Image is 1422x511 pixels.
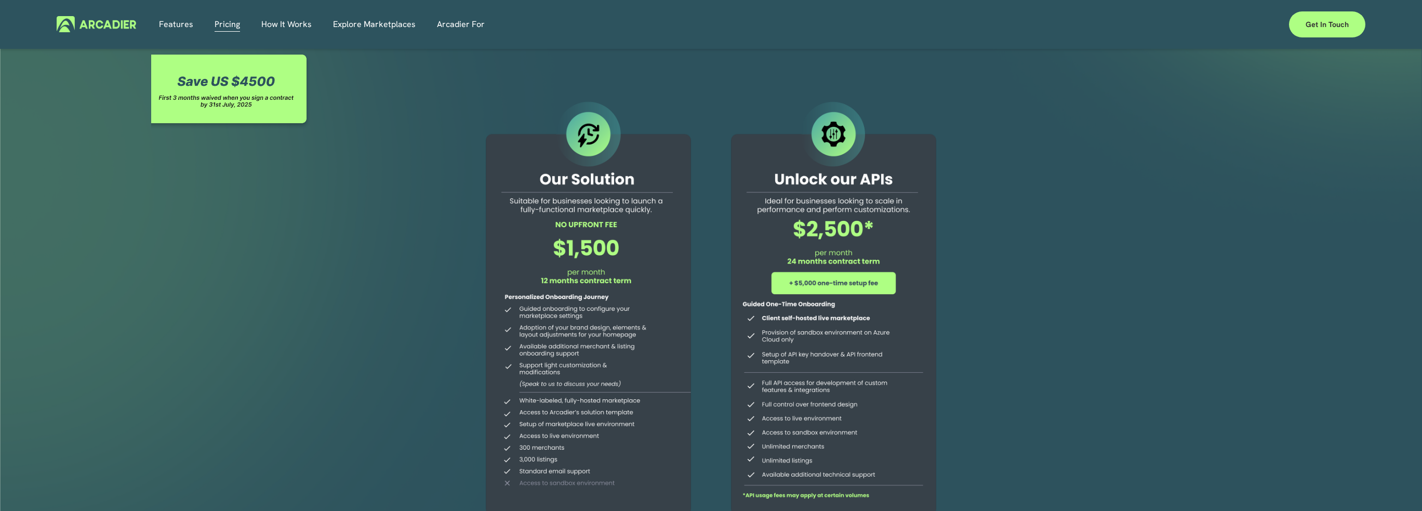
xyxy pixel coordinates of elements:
a: Explore Marketplaces [333,16,416,32]
a: Pricing [215,16,240,32]
a: Get in touch [1289,11,1365,37]
img: Arcadier [57,16,136,32]
a: folder dropdown [437,16,485,32]
a: folder dropdown [261,16,312,32]
a: Features [159,16,193,32]
span: How It Works [261,17,312,32]
span: Arcadier For [437,17,485,32]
